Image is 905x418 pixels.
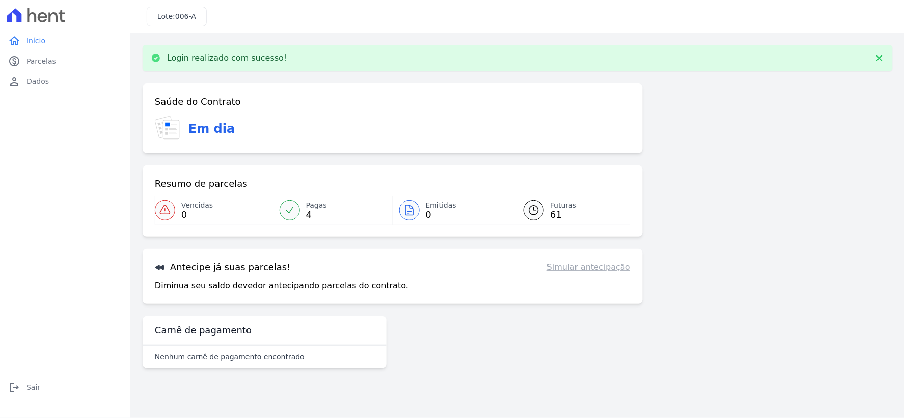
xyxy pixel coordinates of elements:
span: Sair [26,382,40,393]
i: paid [8,55,20,67]
a: paidParcelas [4,51,126,71]
a: Pagas 4 [273,196,393,225]
span: Parcelas [26,56,56,66]
h3: Lote: [157,11,196,22]
h3: Carnê de pagamento [155,324,252,337]
span: Dados [26,76,49,87]
a: Emitidas 0 [393,196,512,225]
span: 0 [426,211,457,219]
h3: Saúde do Contrato [155,96,241,108]
span: Pagas [306,200,327,211]
span: 0 [181,211,213,219]
span: Futuras [550,200,577,211]
span: 006-A [175,12,196,20]
a: personDados [4,71,126,92]
a: homeInício [4,31,126,51]
p: Diminua seu saldo devedor antecipando parcelas do contrato. [155,280,408,292]
i: home [8,35,20,47]
p: Nenhum carnê de pagamento encontrado [155,352,305,362]
span: Emitidas [426,200,457,211]
a: Futuras 61 [511,196,630,225]
a: Vencidas 0 [155,196,273,225]
h3: Antecipe já suas parcelas! [155,261,291,273]
a: logoutSair [4,377,126,398]
span: 61 [550,211,577,219]
span: Início [26,36,45,46]
i: logout [8,381,20,394]
a: Simular antecipação [547,261,630,273]
span: 4 [306,211,327,219]
h3: Em dia [188,120,235,138]
p: Login realizado com sucesso! [167,53,287,63]
h3: Resumo de parcelas [155,178,248,190]
span: Vencidas [181,200,213,211]
i: person [8,75,20,88]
